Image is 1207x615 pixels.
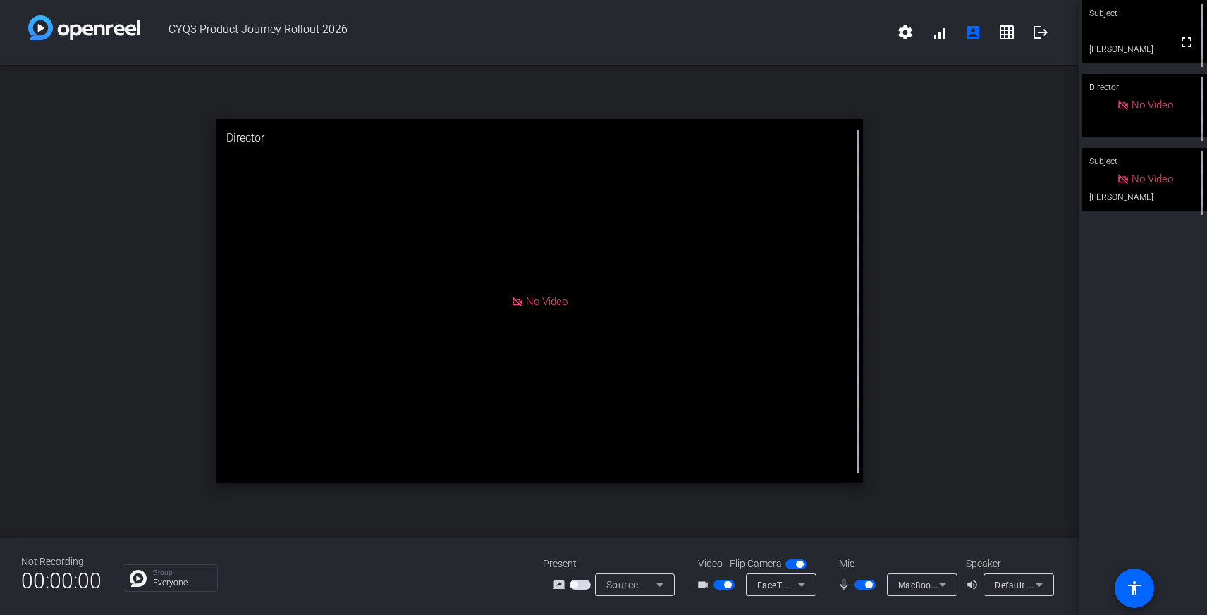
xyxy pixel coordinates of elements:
mat-icon: screen_share_outline [553,576,570,593]
span: Flip Camera [730,557,782,571]
mat-icon: accessibility [1126,580,1143,597]
span: No Video [1132,99,1173,111]
div: Present [543,557,684,571]
div: Director [216,119,863,157]
mat-icon: mic_none [838,576,854,593]
div: Speaker [966,557,1050,571]
span: No Video [526,294,568,307]
p: Everyone [153,578,210,587]
mat-icon: fullscreen [1178,34,1195,51]
div: Subject [1082,148,1207,175]
mat-icon: volume_up [966,576,983,593]
span: Source [606,579,639,590]
span: 00:00:00 [21,564,102,598]
img: white-gradient.svg [28,15,140,40]
span: FaceTime HD Camera (3A71:F4B5) [757,579,902,590]
span: CYQ3 Product Journey Rollout 2026 [140,15,888,49]
button: signal_cellular_alt [922,15,956,49]
mat-icon: videocam_outline [697,576,713,593]
p: Group [153,569,210,576]
span: Video [698,557,723,571]
span: MacBook Pro Microphone (Built-in) [898,579,1042,590]
div: Mic [825,557,966,571]
img: Chat Icon [130,570,147,587]
mat-icon: account_box [964,24,981,41]
div: Director [1082,74,1207,101]
div: Not Recording [21,554,102,569]
mat-icon: logout [1032,24,1049,41]
mat-icon: settings [897,24,914,41]
mat-icon: grid_on [998,24,1015,41]
span: No Video [1132,173,1173,185]
span: Default - MacBook Pro Speakers (Built-in) [995,579,1165,590]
